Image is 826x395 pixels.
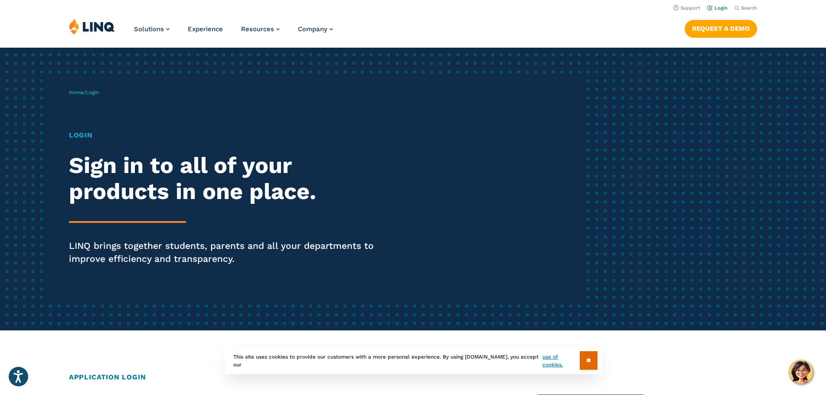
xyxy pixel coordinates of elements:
span: Resources [241,25,274,33]
a: Experience [188,25,223,33]
img: LINQ | K‑12 Software [69,18,115,35]
p: LINQ brings together students, parents and all your departments to improve efficiency and transpa... [69,239,387,265]
span: Company [298,25,327,33]
a: Solutions [134,25,170,33]
h2: Sign in to all of your products in one place. [69,153,387,205]
a: Company [298,25,333,33]
a: Support [673,5,700,11]
a: Home [69,89,84,95]
h1: Login [69,130,387,140]
nav: Primary Navigation [134,18,333,47]
span: Solutions [134,25,164,33]
a: use of cookies. [542,353,579,369]
div: This site uses cookies to provide our customers with a more personal experience. By using [DOMAIN... [225,347,602,374]
span: Login [86,89,99,95]
nav: Button Navigation [685,18,757,37]
span: / [69,89,99,95]
span: Search [741,5,757,11]
a: Login [707,5,728,11]
button: Hello, have a question? Let’s chat. [789,360,813,384]
button: Open Search Bar [735,5,757,11]
a: Request a Demo [685,20,757,37]
a: Resources [241,25,280,33]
